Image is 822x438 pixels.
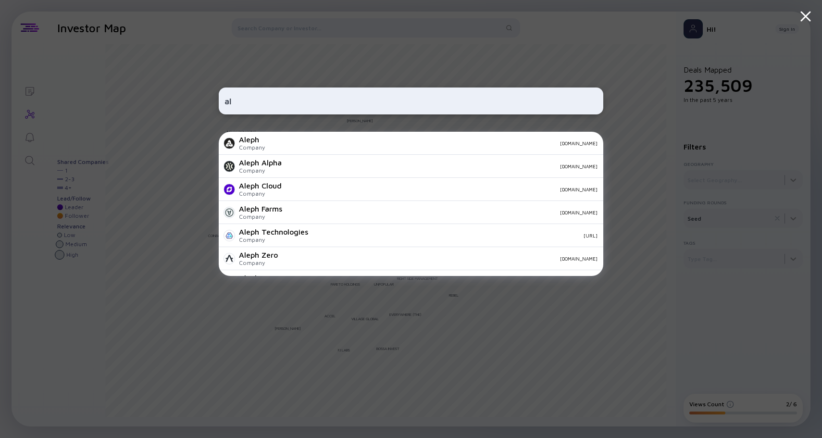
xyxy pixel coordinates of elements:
[239,250,278,259] div: Aleph Zero
[289,187,598,192] div: [DOMAIN_NAME]
[289,163,598,169] div: [DOMAIN_NAME]
[316,233,598,238] div: [URL]
[239,259,278,266] div: Company
[273,140,598,146] div: [DOMAIN_NAME]
[239,181,282,190] div: Aleph Cloud
[239,135,265,144] div: Aleph
[286,256,598,262] div: [DOMAIN_NAME]
[239,227,308,236] div: Aleph Technologies
[239,144,265,151] div: Company
[290,210,598,215] div: [DOMAIN_NAME]
[239,158,282,167] div: Aleph Alpha
[239,167,282,174] div: Company
[239,236,308,243] div: Company
[239,213,282,220] div: Company
[224,92,598,110] input: Search Company or Investor...
[239,190,282,197] div: Company
[239,204,282,213] div: Aleph Farms
[239,274,272,282] div: AlephBot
